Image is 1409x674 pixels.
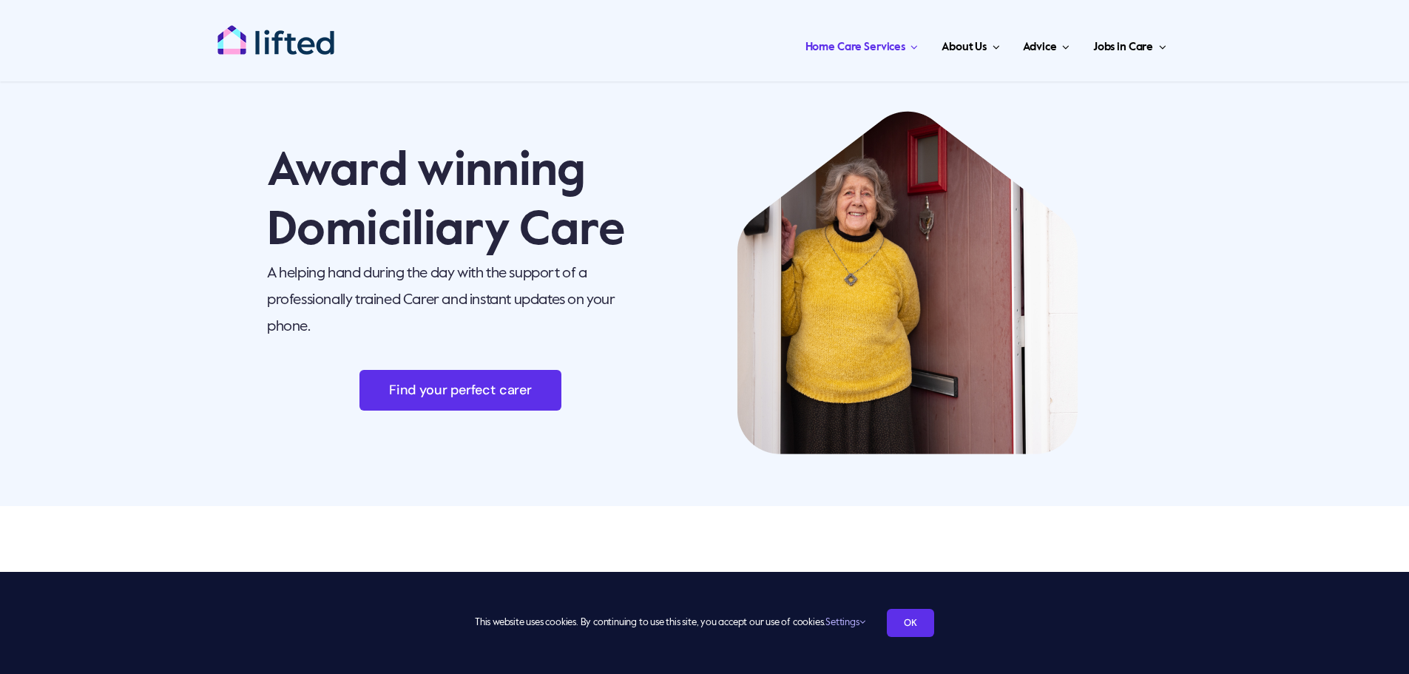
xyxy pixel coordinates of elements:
a: Home Care Services [801,22,923,67]
a: Settings [825,618,865,627]
span: This website uses cookies. By continuing to use this site, you accept our use of cookies. [475,611,865,635]
a: OK [887,609,934,637]
span: Home Care Services [805,36,905,59]
span: Jobs in Care [1093,36,1153,59]
a: Find your perfect carer [359,370,561,411]
span: Find your perfect carer [389,383,532,398]
a: Jobs in Care [1089,22,1171,67]
nav: Main Menu [382,22,1171,67]
span: About Us [942,36,987,59]
span: Advice [1023,36,1056,59]
a: lifted-logo [217,24,335,39]
img: local authority hero [737,111,1078,454]
a: Advice [1018,22,1073,67]
a: About Us [937,22,1004,67]
p: A helping hand during the day with the support of a professionally trained Carer and instant upda... [267,260,654,340]
h1: Award winning Domiciliary Care [267,142,654,260]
